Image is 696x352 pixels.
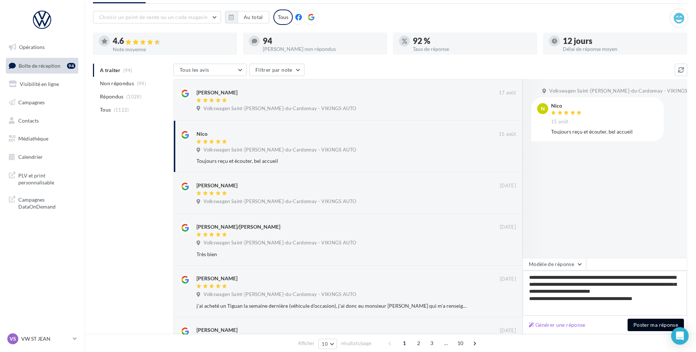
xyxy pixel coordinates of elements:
span: 3 [426,337,438,349]
div: Délai de réponse moyen [563,46,681,52]
a: Contacts [4,113,80,128]
span: 10 [322,341,328,347]
span: Non répondus [100,80,134,87]
span: [DATE] [500,183,516,189]
span: PLV et print personnalisable [18,171,75,186]
div: 94 [263,37,381,45]
div: Toujours reçu et écouter, bel accueil [551,128,658,135]
span: résultats/page [341,340,371,347]
span: VS [10,335,16,342]
a: PLV et print personnalisable [4,168,80,189]
div: Taux de réponse [413,46,531,52]
a: Médiathèque [4,131,80,146]
span: Volkswagen Saint-[PERSON_NAME]-du-Cardonnay - VIKINGS AUTO [203,147,356,153]
div: [PERSON_NAME] [197,89,237,96]
button: Générer une réponse [526,321,588,329]
button: Au total [225,11,269,23]
span: Tous les avis [180,67,209,73]
span: [DATE] [500,327,516,334]
div: [PERSON_NAME] [197,275,237,282]
div: [PERSON_NAME] [197,182,237,189]
div: Tous [273,10,293,25]
span: (94) [137,80,146,86]
a: Boîte de réception94 [4,58,80,74]
span: Volkswagen Saint-[PERSON_NAME]-du-Cardonnay - VIKINGS AUTO [203,291,356,298]
div: Note moyenne [113,47,231,52]
span: Opérations [19,44,45,50]
span: [DATE] [500,224,516,231]
div: Open Intercom Messenger [671,327,689,345]
span: Volkswagen Saint-[PERSON_NAME]-du-Cardonnay - VIKINGS AUTO [203,105,356,112]
button: Au total [237,11,269,23]
button: Tous les avis [173,64,247,76]
span: 15 août [499,131,516,138]
div: 94 [67,63,75,69]
span: Calendrier [18,154,43,160]
span: Médiathèque [18,135,48,142]
button: 10 [318,339,337,349]
span: Campagnes DataOnDemand [18,195,75,210]
span: 1 [398,337,410,349]
div: j'ai acheté un Tiguan la semaine dernière (véhicule d'occasion), j'ai donc eu monsieur [PERSON_NA... [197,302,468,310]
span: Afficher [298,340,314,347]
span: Tous [100,106,111,113]
span: Volkswagen Saint-[PERSON_NAME]-du-Cardonnay - VIKINGS AUTO [203,240,356,246]
span: Campagnes [18,99,45,105]
div: [PERSON_NAME] non répondus [263,46,381,52]
span: N [541,105,545,112]
button: Poster ma réponse [628,319,684,331]
span: ... [440,337,452,349]
span: (1028) [126,94,142,100]
div: 12 jours [563,37,681,45]
a: Campagnes DataOnDemand [4,192,80,213]
span: Visibilité en ligne [20,81,59,87]
a: Opérations [4,40,80,55]
span: 2 [413,337,424,349]
span: 15 août [551,119,568,125]
span: Répondus [100,93,124,100]
span: (1122) [114,107,129,113]
span: Volkswagen Saint-[PERSON_NAME]-du-Cardonnay - VIKINGS AUTO [203,198,356,205]
a: Calendrier [4,149,80,165]
a: Campagnes [4,95,80,110]
span: Contacts [18,117,39,123]
span: Boîte de réception [19,62,60,68]
div: 4.6 [113,37,231,45]
div: Nico [551,103,583,108]
span: [DATE] [500,276,516,282]
a: Visibilité en ligne [4,76,80,92]
p: VW ST JEAN [21,335,70,342]
button: Choisir un point de vente ou un code magasin [93,11,221,23]
div: Nico [197,130,207,138]
div: [PERSON_NAME]/[PERSON_NAME] [197,223,280,231]
div: [PERSON_NAME] [197,326,237,334]
div: Toujours reçu et écouter, bel accueil [197,157,468,165]
button: Modèle de réponse [523,258,586,270]
div: Très bien [197,251,468,258]
button: Filtrer par note [249,64,304,76]
span: 10 [454,337,467,349]
a: VS VW ST JEAN [6,332,78,346]
span: 17 août [499,90,516,96]
span: Choisir un point de vente ou un code magasin [99,14,207,20]
div: 92 % [413,37,531,45]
